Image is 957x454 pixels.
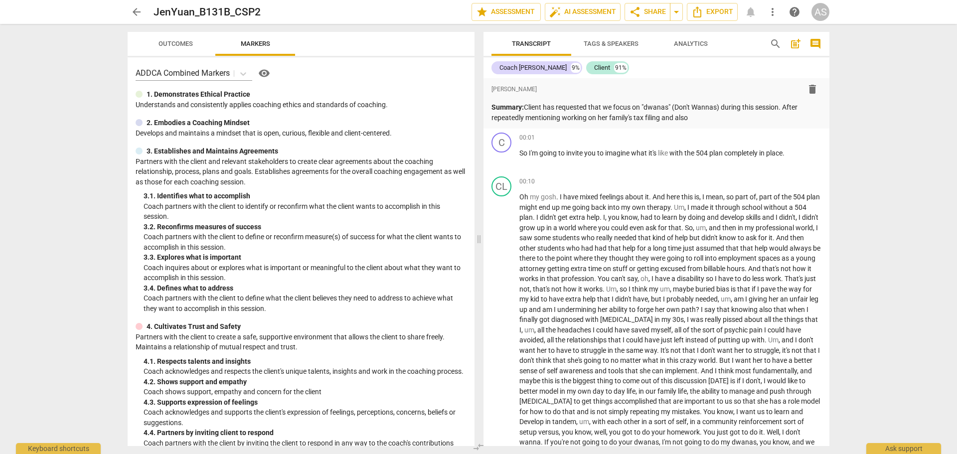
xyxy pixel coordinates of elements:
[789,203,795,211] span: a
[811,3,829,21] button: AS
[667,254,686,262] span: going
[770,38,782,50] span: search
[580,193,600,201] span: mixed
[671,275,677,283] span: a
[685,224,693,232] span: So
[144,252,467,263] div: 3. 3. Explores what is important
[584,285,603,293] span: works
[776,213,779,221] span: I
[566,244,581,252] span: who
[598,224,611,232] span: you
[806,193,820,201] span: plan
[611,275,627,283] span: can't
[556,193,560,201] span: .
[547,275,561,283] span: that
[790,38,801,50] span: post_add
[519,177,535,186] span: 00:10
[534,234,552,242] span: some
[632,203,647,211] span: own
[762,265,781,273] span: that's
[710,203,715,211] span: it
[816,224,818,232] span: I
[718,275,735,283] span: have
[677,275,706,283] span: disability
[684,203,687,211] span: ,
[519,149,529,157] span: So
[539,149,558,157] span: going
[807,265,811,273] span: it
[147,118,250,128] p: 2. Embodies a Coaching Mindset
[256,65,272,81] button: Help
[674,203,684,211] span: Filler word
[647,244,653,252] span: a
[258,67,270,79] span: visibility
[539,203,552,211] span: end
[670,203,674,211] span: .
[748,265,762,273] span: And
[629,6,666,18] span: Share
[709,149,724,157] span: plan
[796,254,815,262] span: young
[715,203,742,211] span: through
[776,234,790,242] span: And
[666,193,681,201] span: here
[530,285,533,293] span: ,
[755,244,769,252] span: help
[638,275,640,283] span: ,
[758,234,769,242] span: for
[746,213,762,221] span: skills
[752,275,766,283] span: less
[588,265,603,273] span: time
[726,193,735,201] span: so
[706,193,723,201] span: mean
[159,40,193,47] span: Outcomes
[696,244,726,252] span: assumed
[144,263,467,283] p: Coach inquires about or explores what is important or meaningful to the client about what they wa...
[552,203,561,211] span: up
[566,149,584,157] span: invite
[798,213,802,221] span: I
[679,213,688,221] span: by
[796,224,813,232] span: world
[556,254,574,262] span: point
[804,275,816,283] span: just
[16,443,101,454] div: Keyboard shortcuts
[723,193,726,201] span: ,
[627,275,638,283] span: say
[519,244,537,252] span: other
[147,146,278,156] p: 3. Establishes and Maintains Agreements
[519,203,539,211] span: might
[785,275,804,283] span: That's
[668,244,683,252] span: time
[558,149,566,157] span: to
[702,193,706,201] span: I
[519,265,547,273] span: attorney
[782,193,793,201] span: the
[584,40,638,47] span: Tags & Speakers
[673,285,695,293] span: maybe
[581,244,595,252] span: had
[660,285,670,293] span: Filler word
[684,149,696,157] span: the
[746,234,758,242] span: ask
[131,6,143,18] span: arrow_back
[623,244,637,252] span: help
[476,6,488,18] span: star
[735,275,743,283] span: to
[591,203,608,211] span: back
[806,83,818,95] span: delete
[686,254,694,262] span: to
[681,193,694,201] span: this
[571,265,588,273] span: extra
[519,134,535,142] span: 00:01
[662,213,679,221] span: learn
[645,224,658,232] span: ask
[764,203,789,211] span: without
[600,193,625,201] span: feelings
[533,285,551,293] span: that's
[793,193,806,201] span: 504
[608,213,621,221] span: you
[241,40,270,47] span: Markers
[774,193,782,201] span: of
[649,193,652,201] span: .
